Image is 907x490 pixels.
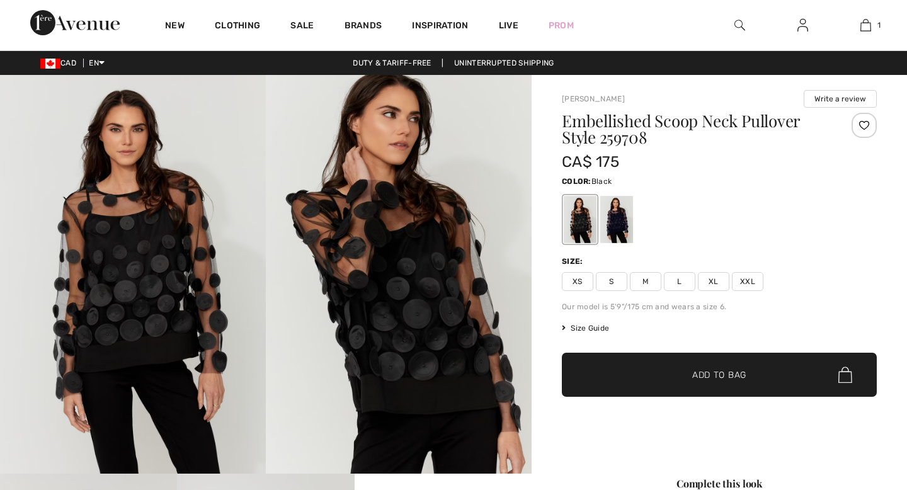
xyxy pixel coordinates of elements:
span: EN [89,59,105,67]
span: XXL [732,272,763,291]
span: Color: [562,177,591,186]
div: Black [564,196,596,243]
span: S [596,272,627,291]
span: Size Guide [562,322,609,334]
a: Clothing [215,20,260,33]
span: 1 [877,20,881,31]
button: Add to Bag [562,353,877,397]
img: Embellished Scoop Neck Pullover Style 259708. 2 [266,75,532,474]
img: 1ère Avenue [30,10,120,35]
a: New [165,20,185,33]
span: L [664,272,695,291]
a: Brands [345,20,382,33]
span: Black [591,177,612,186]
span: CAD [40,59,81,67]
a: 1 [835,18,896,33]
span: XL [698,272,729,291]
span: M [630,272,661,291]
img: search the website [734,18,745,33]
span: XS [562,272,593,291]
img: Canadian Dollar [40,59,60,69]
h1: Embellished Scoop Neck Pullover Style 259708 [562,113,824,145]
span: Add to Bag [692,368,746,382]
span: CA$ 175 [562,153,619,171]
img: My Bag [860,18,871,33]
span: Inspiration [412,20,468,33]
img: Bag.svg [838,367,852,383]
img: My Info [797,18,808,33]
a: Sign In [787,18,818,33]
div: Size: [562,256,586,267]
a: [PERSON_NAME] [562,94,625,103]
div: Our model is 5'9"/175 cm and wears a size 6. [562,301,877,312]
a: Prom [549,19,574,32]
a: Sale [290,20,314,33]
button: Write a review [804,90,877,108]
div: Midnight [600,196,633,243]
a: Live [499,19,518,32]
